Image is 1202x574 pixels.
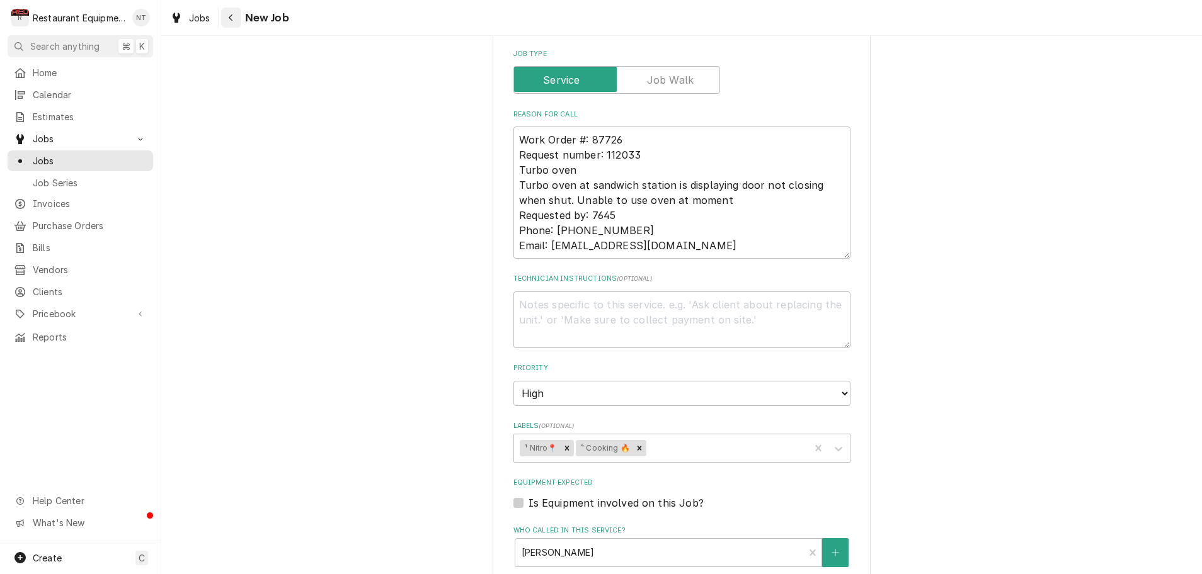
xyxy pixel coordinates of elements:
[513,478,850,488] label: Equipment Expected
[122,40,130,53] span: ⌘
[513,478,850,510] div: Equipment Expected
[513,49,850,94] div: Job Type
[33,219,147,232] span: Purchase Orders
[33,494,146,507] span: Help Center
[513,127,850,259] textarea: Work Order #: 87726 Request number: 112033 Turbo oven Turbo oven at sandwich station is displayin...
[513,526,850,566] div: Who called in this service?
[617,275,652,282] span: ( optional )
[513,421,850,431] label: Labels
[33,516,146,529] span: What's New
[8,193,153,214] a: Invoices
[30,40,100,53] span: Search anything
[165,8,215,28] a: Jobs
[33,176,147,189] span: Job Series
[513,49,850,59] label: Job Type
[33,553,62,563] span: Create
[513,274,850,347] div: Technician Instructions
[513,363,850,405] div: Priority
[11,9,29,26] div: Restaurant Equipment Diagnostics's Avatar
[8,259,153,280] a: Vendors
[8,215,153,236] a: Purchase Orders
[33,66,147,79] span: Home
[33,307,128,320] span: Pricebook
[189,11,210,25] span: Jobs
[513,526,850,536] label: Who called in this service?
[11,9,29,26] div: R
[33,241,147,254] span: Bills
[33,330,147,344] span: Reports
[33,110,147,123] span: Estimates
[33,88,147,101] span: Calendar
[8,327,153,347] a: Reports
[520,440,559,456] div: ¹ Nitro📍
[33,154,147,167] span: Jobs
[33,11,125,25] div: Restaurant Equipment Diagnostics
[822,538,849,567] button: Create New Contact
[529,495,704,510] label: Is Equipment involved on this Job?
[539,422,574,429] span: ( optional )
[576,440,632,456] div: ⁴ Cooking 🔥
[8,237,153,258] a: Bills
[8,172,153,193] a: Job Series
[221,8,241,28] button: Navigate back
[139,551,145,565] span: C
[241,9,289,26] span: New Job
[139,40,145,53] span: K
[832,548,839,557] svg: Create New Contact
[8,106,153,127] a: Estimates
[33,197,147,210] span: Invoices
[513,110,850,259] div: Reason For Call
[8,128,153,149] a: Go to Jobs
[513,363,850,373] label: Priority
[8,281,153,302] a: Clients
[513,274,850,284] label: Technician Instructions
[8,490,153,511] a: Go to Help Center
[8,35,153,57] button: Search anything⌘K
[33,285,147,298] span: Clients
[33,132,128,145] span: Jobs
[8,84,153,105] a: Calendar
[513,110,850,120] label: Reason For Call
[8,303,153,324] a: Go to Pricebook
[132,9,150,26] div: NT
[33,263,147,276] span: Vendors
[560,440,574,456] div: Remove ¹ Nitro📍
[132,9,150,26] div: Nick Tussey's Avatar
[513,421,850,462] div: Labels
[8,512,153,533] a: Go to What's New
[632,440,646,456] div: Remove ⁴ Cooking 🔥
[8,62,153,83] a: Home
[8,150,153,171] a: Jobs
